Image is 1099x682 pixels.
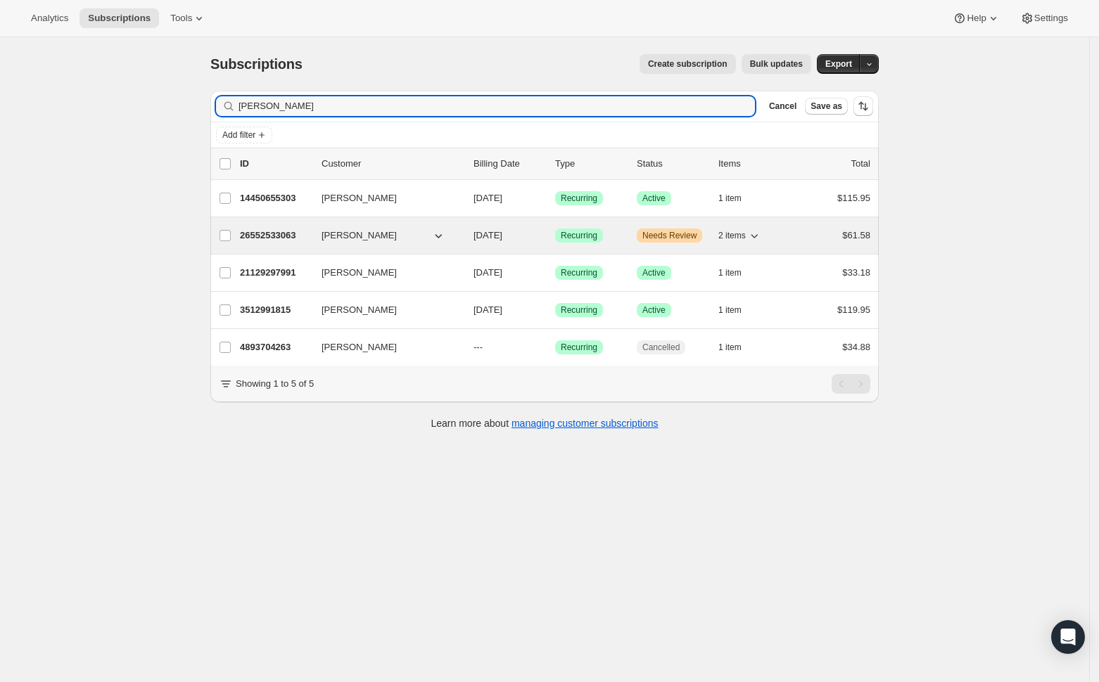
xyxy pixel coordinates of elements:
[1051,620,1085,654] div: Open Intercom Messenger
[1012,8,1076,28] button: Settings
[474,157,544,171] p: Billing Date
[718,230,746,241] span: 2 items
[811,101,842,112] span: Save as
[240,300,870,320] div: 3512991815[PERSON_NAME][DATE]SuccessRecurringSuccessActive1 item$119.95
[240,337,870,357] div: 4893704263[PERSON_NAME]---SuccessRecurringCancelled1 item$34.88
[88,13,151,24] span: Subscriptions
[842,230,870,240] span: $61.58
[718,267,742,278] span: 1 item
[313,224,454,247] button: [PERSON_NAME]
[474,193,502,203] span: [DATE]
[832,374,870,394] nav: Pagination
[967,13,986,24] span: Help
[825,58,852,70] span: Export
[239,96,755,116] input: Filter subscribers
[474,304,502,315] span: [DATE]
[322,191,397,205] span: [PERSON_NAME]
[561,193,597,204] span: Recurring
[769,101,796,112] span: Cancel
[817,54,860,74] button: Export
[637,157,707,171] p: Status
[240,157,870,171] div: IDCustomerBilling DateTypeStatusItemsTotal
[837,304,870,315] span: $119.95
[240,266,310,280] p: 21129297991
[718,193,742,204] span: 1 item
[561,267,597,278] span: Recurring
[642,342,680,353] span: Cancelled
[763,98,802,115] button: Cancel
[313,187,454,210] button: [PERSON_NAME]
[474,342,483,352] span: ---
[313,262,454,284] button: [PERSON_NAME]
[642,267,666,278] span: Active
[240,229,310,243] p: 26552533063
[431,416,659,430] p: Learn more about
[750,58,803,70] span: Bulk updates
[718,337,757,357] button: 1 item
[718,300,757,320] button: 1 item
[240,226,870,245] div: 26552533063[PERSON_NAME][DATE]SuccessRecurringWarningNeeds Review2 items$61.58
[805,98,848,115] button: Save as
[555,157,625,171] div: Type
[313,299,454,321] button: [PERSON_NAME]
[80,8,159,28] button: Subscriptions
[210,56,303,72] span: Subscriptions
[162,8,215,28] button: Tools
[322,266,397,280] span: [PERSON_NAME]
[240,157,310,171] p: ID
[222,129,255,141] span: Add filter
[640,54,736,74] button: Create subscription
[842,267,870,278] span: $33.18
[31,13,68,24] span: Analytics
[512,418,659,429] a: managing customer subscriptions
[851,157,870,171] p: Total
[240,188,870,208] div: 14450655303[PERSON_NAME][DATE]SuccessRecurringSuccessActive1 item$115.95
[718,263,757,283] button: 1 item
[561,230,597,241] span: Recurring
[240,340,310,354] p: 4893704263
[718,304,742,316] span: 1 item
[642,304,666,316] span: Active
[642,230,697,241] span: Needs Review
[236,377,314,391] p: Showing 1 to 5 of 5
[322,303,397,317] span: [PERSON_NAME]
[718,188,757,208] button: 1 item
[648,58,728,70] span: Create subscription
[944,8,1008,28] button: Help
[322,340,397,354] span: [PERSON_NAME]
[170,13,192,24] span: Tools
[837,193,870,203] span: $115.95
[23,8,77,28] button: Analytics
[1034,13,1068,24] span: Settings
[240,263,870,283] div: 21129297991[PERSON_NAME][DATE]SuccessRecurringSuccessActive1 item$33.18
[742,54,811,74] button: Bulk updates
[322,157,462,171] p: Customer
[718,342,742,353] span: 1 item
[561,342,597,353] span: Recurring
[216,127,272,143] button: Add filter
[240,191,310,205] p: 14450655303
[561,304,597,316] span: Recurring
[474,267,502,278] span: [DATE]
[718,226,761,245] button: 2 items
[322,229,397,243] span: [PERSON_NAME]
[853,96,873,116] button: Sort the results
[642,193,666,204] span: Active
[842,342,870,352] span: $34.88
[240,303,310,317] p: 3512991815
[313,336,454,359] button: [PERSON_NAME]
[474,230,502,240] span: [DATE]
[718,157,789,171] div: Items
